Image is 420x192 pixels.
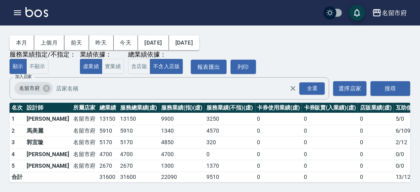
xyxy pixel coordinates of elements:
[358,125,394,137] td: 0
[358,137,394,149] td: 0
[118,103,159,113] th: 服務總業績(虛)
[64,35,89,50] button: 前天
[12,151,15,157] span: 4
[302,125,358,137] td: 0
[159,148,205,160] td: 4700
[71,103,97,113] th: 所屬店家
[255,125,302,137] td: 0
[358,160,394,172] td: 0
[255,103,302,113] th: 卡券使用業績(虛)
[25,103,71,113] th: 設計師
[10,59,27,74] button: 顯示
[159,103,205,113] th: 服務業績(指)(虛)
[12,127,15,134] span: 2
[302,137,358,149] td: 0
[159,113,205,125] td: 9900
[333,81,367,96] button: 選擇店家
[118,137,159,149] td: 5170
[71,113,97,125] td: 名留市府
[25,137,71,149] td: 郭宜璇
[159,160,205,172] td: 1300
[25,125,71,137] td: 馬美麗
[302,113,358,125] td: 0
[288,83,299,94] button: Clear
[25,7,48,17] img: Logo
[25,113,71,125] td: [PERSON_NAME]
[159,172,205,182] td: 22090
[102,59,124,74] button: 實業績
[358,148,394,160] td: 0
[10,103,25,113] th: 名次
[71,148,97,160] td: 名留市府
[231,60,256,74] button: 列印
[10,35,34,50] button: 本月
[255,113,302,125] td: 0
[15,74,32,80] label: 加入店家
[382,8,407,18] div: 名留市府
[34,35,64,50] button: 上個月
[25,160,71,172] td: [PERSON_NAME]
[358,172,394,182] td: 0
[12,116,15,122] span: 1
[138,35,169,50] button: [DATE]
[97,137,118,149] td: 5170
[169,35,199,50] button: [DATE]
[204,103,255,113] th: 服務業績(不指)(虛)
[12,139,15,145] span: 3
[118,148,159,160] td: 4700
[89,35,114,50] button: 昨天
[97,148,118,160] td: 4700
[358,113,394,125] td: 0
[255,137,302,149] td: 0
[10,51,76,59] div: 服務業績指定/不指定：
[204,172,255,182] td: 9510
[25,148,71,160] td: [PERSON_NAME]
[97,160,118,172] td: 2670
[302,103,358,113] th: 卡券販賣(入業績)(虛)
[302,160,358,172] td: 0
[150,59,183,74] button: 不含入店販
[54,82,304,96] input: 店家名稱
[12,163,15,169] span: 5
[255,160,302,172] td: 0
[255,172,302,182] td: 0
[349,5,365,21] button: save
[191,60,227,74] button: 報表匯出
[118,125,159,137] td: 5910
[118,113,159,125] td: 13150
[118,172,159,182] td: 31600
[128,59,150,74] button: 含店販
[371,81,410,96] button: 搜尋
[204,113,255,125] td: 3250
[97,172,118,182] td: 31600
[97,103,118,113] th: 總業績
[128,51,187,59] div: 總業績依據：
[204,137,255,149] td: 320
[302,148,358,160] td: 0
[14,84,45,92] span: 名留市府
[118,160,159,172] td: 2670
[302,172,358,182] td: 0
[204,160,255,172] td: 1370
[204,125,255,137] td: 4570
[114,35,138,50] button: 今天
[71,137,97,149] td: 名留市府
[71,125,97,137] td: 名留市府
[97,125,118,137] td: 5910
[26,59,49,74] button: 不顯示
[369,5,410,21] button: 名留市府
[80,51,124,59] div: 業績依據：
[159,125,205,137] td: 1340
[298,81,327,96] button: Open
[14,82,53,95] div: 名留市府
[204,148,255,160] td: 0
[10,172,25,182] td: 合計
[71,160,97,172] td: 名留市府
[159,137,205,149] td: 4850
[299,82,325,95] div: 全選
[358,103,394,113] th: 店販業績(虛)
[97,113,118,125] td: 13150
[80,59,102,74] button: 虛業績
[255,148,302,160] td: 0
